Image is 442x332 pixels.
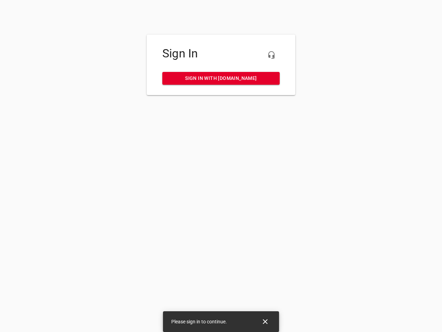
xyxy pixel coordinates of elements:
[257,313,273,330] button: Close
[162,47,280,61] h4: Sign In
[168,74,274,83] span: Sign in with [DOMAIN_NAME]
[171,319,227,324] span: Please sign in to continue.
[263,47,280,63] button: Live Chat
[162,72,280,85] a: Sign in with [DOMAIN_NAME]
